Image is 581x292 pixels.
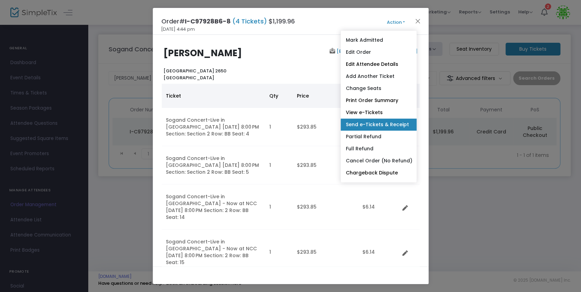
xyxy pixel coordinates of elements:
td: Sogand Concert-Live in [GEOGRAPHIC_DATA] [DATE] 8:00 PM Section: Section 2 Row: BB Seat: 5 [162,146,265,184]
td: 1 [265,230,293,275]
td: $293.85 [293,108,358,146]
th: Price [293,84,358,108]
td: $6.14 [358,184,400,230]
a: Mark Admitted [341,34,417,46]
td: $293.85 [293,184,358,230]
td: 1 [265,108,293,146]
td: Sogand Concert-Live in [GEOGRAPHIC_DATA] - Now at NCC [DATE] 8:00 PM Section: 2 Row: BB Seat: 15 [162,230,265,275]
span: [DATE] 4:44 pm [161,26,195,33]
b: [GEOGRAPHIC_DATA] 2650 [GEOGRAPHIC_DATA] [163,68,227,81]
span: I-C97928B6-8 [185,17,231,26]
a: Change Seats [341,82,417,94]
td: 1 [265,184,293,230]
a: [EMAIL_ADDRESS][DOMAIN_NAME] [335,48,418,54]
a: Edit Order [341,46,417,58]
th: Ticket [162,84,265,108]
th: Qty [265,84,293,108]
div: Data table [162,84,420,275]
td: 1 [265,146,293,184]
a: Cancel Order (No Refund) [341,155,417,167]
a: Print Order Summary [341,94,417,107]
a: Full Refund [341,143,417,155]
td: $293.85 [293,146,358,184]
a: Add Another Ticket [341,70,417,82]
a: View e-Tickets [341,107,417,119]
a: Partial Refund [341,131,417,143]
h4: Order# $1,199.96 [161,17,295,26]
button: Action [375,19,417,26]
span: (4 Tickets) [231,17,269,26]
td: $293.85 [293,230,358,275]
td: $6.14 [358,230,400,275]
a: Chargeback Dispute [341,167,417,179]
a: Edit Attendee Details [341,58,417,70]
td: Sogand Concert-Live in [GEOGRAPHIC_DATA] [DATE] 8:00 PM Section: Section 2 Row: BB Seat: 4 [162,108,265,146]
td: Sogand Concert-Live in [GEOGRAPHIC_DATA] - Now at NCC [DATE] 8:00 PM Section: 2 Row: BB Seat: 14 [162,184,265,230]
a: Send e-Tickets & Receipt [341,119,417,131]
button: Close [413,17,422,26]
b: [PERSON_NAME] [163,47,242,59]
